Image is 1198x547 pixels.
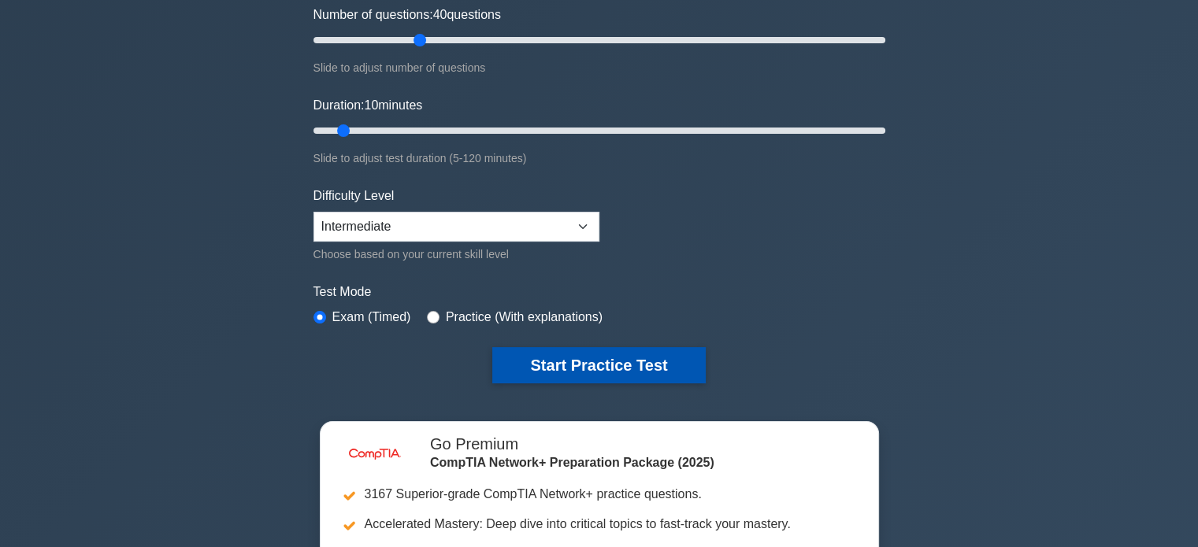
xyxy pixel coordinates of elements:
[313,283,885,301] label: Test Mode
[313,245,599,264] div: Choose based on your current skill level
[332,308,411,327] label: Exam (Timed)
[446,308,603,327] label: Practice (With explanations)
[313,149,885,168] div: Slide to adjust test duration (5-120 minutes)
[364,98,378,112] span: 10
[313,58,885,77] div: Slide to adjust number of questions
[433,8,447,21] span: 40
[313,96,423,115] label: Duration: minutes
[492,347,705,383] button: Start Practice Test
[313,187,395,205] label: Difficulty Level
[313,6,501,24] label: Number of questions: questions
